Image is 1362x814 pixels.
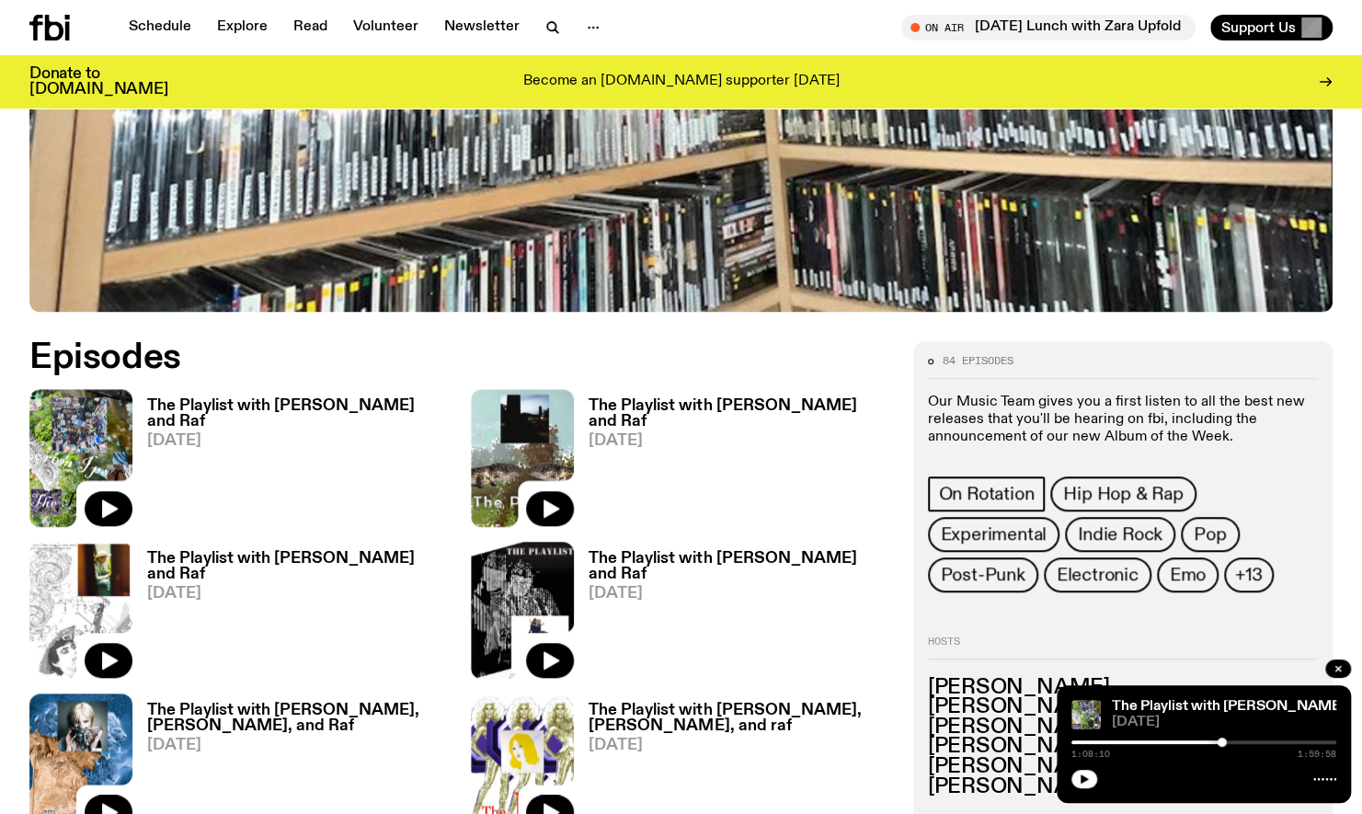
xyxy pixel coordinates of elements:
[939,484,1035,504] span: On Rotation
[589,433,890,449] span: [DATE]
[118,15,202,40] a: Schedule
[132,398,449,526] a: The Playlist with [PERSON_NAME] and Raf[DATE]
[147,703,449,734] h3: The Playlist with [PERSON_NAME], [PERSON_NAME], and Raf
[342,15,429,40] a: Volunteer
[132,551,449,679] a: The Playlist with [PERSON_NAME] and Raf[DATE]
[29,66,168,97] h3: Donate to [DOMAIN_NAME]
[1194,524,1226,545] span: Pop
[1221,19,1296,36] span: Support Us
[1065,517,1175,552] a: Indie Rock
[943,356,1013,366] span: 84 episodes
[921,20,1186,34] span: Tune in live
[147,398,449,430] h3: The Playlist with [PERSON_NAME] and Raf
[282,15,338,40] a: Read
[523,74,840,90] p: Become an [DOMAIN_NAME] supporter [DATE]
[928,394,1318,447] p: Our Music Team gives you a first listen to all the best new releases that you'll be hearing on fb...
[928,737,1318,757] h3: [PERSON_NAME]
[589,703,890,734] h3: The Playlist with [PERSON_NAME], [PERSON_NAME], and raf
[1298,750,1336,759] span: 1:59:58
[589,586,890,602] span: [DATE]
[941,524,1047,545] span: Experimental
[928,717,1318,738] h3: [PERSON_NAME]
[433,15,531,40] a: Newsletter
[928,557,1038,592] a: Post-Punk
[1063,484,1183,504] span: Hip Hop & Rap
[589,551,890,582] h3: The Playlist with [PERSON_NAME] and Raf
[574,398,890,526] a: The Playlist with [PERSON_NAME] and Raf[DATE]
[589,398,890,430] h3: The Playlist with [PERSON_NAME] and Raf
[941,565,1025,585] span: Post-Punk
[1157,557,1219,592] a: Emo
[147,433,449,449] span: [DATE]
[1071,750,1110,759] span: 1:08:10
[206,15,279,40] a: Explore
[589,738,890,753] span: [DATE]
[1224,557,1273,592] button: +13
[574,551,890,679] a: The Playlist with [PERSON_NAME] and Raf[DATE]
[1210,15,1333,40] button: Support Us
[1057,565,1139,585] span: Electronic
[901,15,1196,40] button: On Air[DATE] Lunch with Zara Upfold
[1235,565,1262,585] span: +13
[1170,565,1206,585] span: Emo
[928,476,1046,511] a: On Rotation
[1050,476,1196,511] a: Hip Hop & Rap
[928,697,1318,717] h3: [PERSON_NAME]
[928,757,1318,777] h3: [PERSON_NAME]
[928,678,1318,698] h3: [PERSON_NAME]
[1181,517,1239,552] a: Pop
[29,341,891,374] h2: Episodes
[928,517,1060,552] a: Experimental
[1078,524,1162,545] span: Indie Rock
[928,636,1318,659] h2: Hosts
[147,586,449,602] span: [DATE]
[147,551,449,582] h3: The Playlist with [PERSON_NAME] and Raf
[1044,557,1151,592] a: Electronic
[1112,716,1336,729] span: [DATE]
[928,777,1318,797] h3: [PERSON_NAME]
[147,738,449,753] span: [DATE]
